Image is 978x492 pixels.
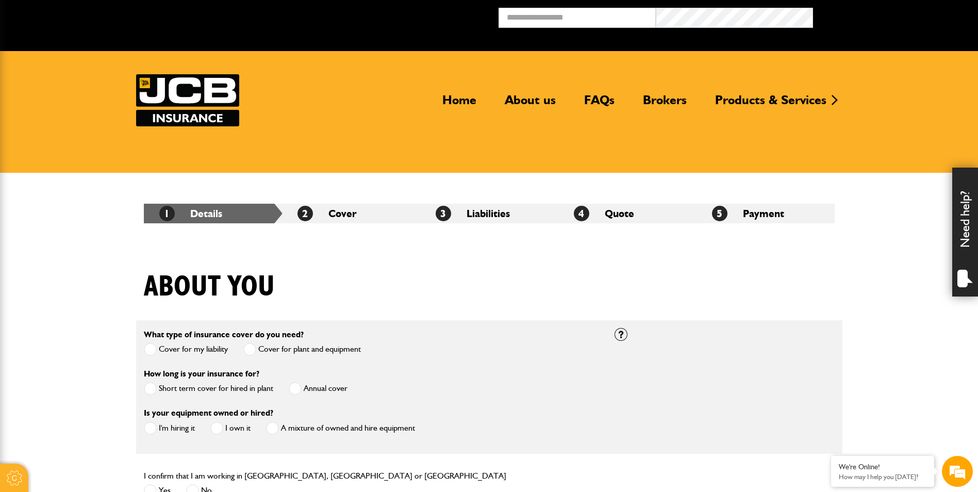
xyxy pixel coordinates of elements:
label: A mixture of owned and hire equipment [266,422,415,435]
a: Products & Services [707,92,834,116]
div: We're Online! [839,463,926,471]
label: Annual cover [289,382,347,395]
label: I confirm that I am working in [GEOGRAPHIC_DATA], [GEOGRAPHIC_DATA] or [GEOGRAPHIC_DATA] [144,472,506,480]
li: Quote [558,204,697,223]
label: What type of insurance cover do you need? [144,331,304,339]
span: 5 [712,206,727,221]
a: JCB Insurance Services [136,74,239,126]
li: Cover [282,204,420,223]
li: Liabilities [420,204,558,223]
label: Cover for my liability [144,343,228,356]
span: 1 [159,206,175,221]
label: How long is your insurance for? [144,370,259,378]
div: Need help? [952,168,978,297]
img: JCB Insurance Services logo [136,74,239,126]
span: 4 [574,206,589,221]
span: 2 [297,206,313,221]
label: Is your equipment owned or hired? [144,409,273,417]
span: 3 [436,206,451,221]
li: Payment [697,204,835,223]
a: About us [497,92,563,116]
h1: About you [144,270,275,304]
a: Brokers [635,92,694,116]
a: FAQs [576,92,622,116]
a: Home [435,92,484,116]
label: Short term cover for hired in plant [144,382,273,395]
p: How may I help you today? [839,473,926,481]
label: I own it [210,422,251,435]
button: Broker Login [813,8,970,24]
label: Cover for plant and equipment [243,343,361,356]
label: I'm hiring it [144,422,195,435]
li: Details [144,204,282,223]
